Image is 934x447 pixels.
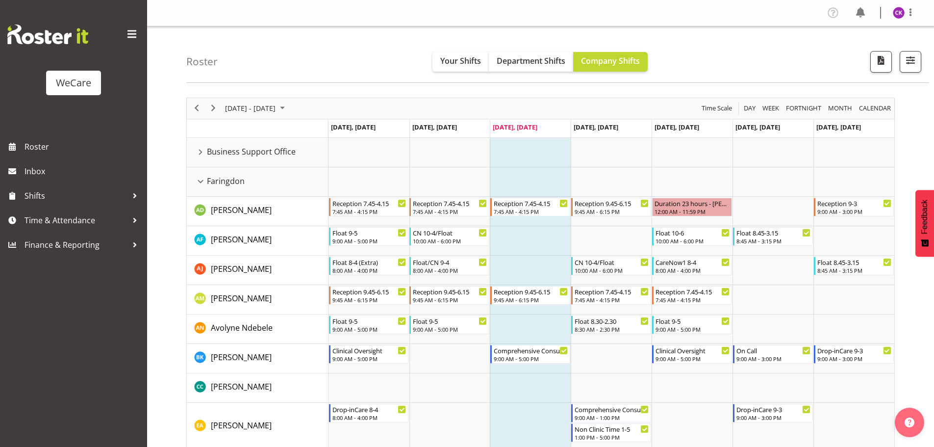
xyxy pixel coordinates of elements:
[652,345,732,364] div: Brian Ko"s event - Clinical Oversight Begin From Friday, October 3, 2025 at 9:00:00 AM GMT+13:00 ...
[571,316,651,334] div: Avolyne Ndebele"s event - Float 8.30-2.30 Begin From Thursday, October 2, 2025 at 8:30:00 AM GMT+...
[332,404,406,414] div: Drop-inCare 8-4
[761,102,780,114] span: Week
[493,123,537,131] span: [DATE], [DATE]
[187,167,328,197] td: Faringdon resource
[920,200,929,234] span: Feedback
[652,316,732,334] div: Avolyne Ndebele"s event - Float 9-5 Begin From Friday, October 3, 2025 at 9:00:00 AM GMT+13:00 En...
[211,420,272,431] span: [PERSON_NAME]
[332,414,406,421] div: 8:00 AM - 4:00 PM
[761,102,781,114] button: Timeline Week
[207,146,296,158] span: Business Support Office
[329,227,409,246] div: Alex Ferguson"s event - Float 9-5 Begin From Monday, September 29, 2025 at 9:00:00 AM GMT+13:00 E...
[817,257,891,267] div: Float 8.45-3.15
[656,355,730,363] div: 9:00 AM - 5:00 PM
[409,257,489,275] div: Amy Johannsen"s event - Float/CN 9-4 Begin From Tuesday, September 30, 2025 at 8:00:00 AM GMT+13:...
[187,344,328,373] td: Brian Ko resource
[816,123,861,131] span: [DATE], [DATE]
[817,266,891,274] div: 8:45 AM - 3:15 PM
[656,296,730,304] div: 7:45 AM - 4:15 PM
[655,208,730,215] div: 12:00 AM - 11:59 PM
[494,287,568,296] div: Reception 9.45-6.15
[211,263,272,274] span: [PERSON_NAME]
[656,228,730,237] div: Float 10-6
[656,325,730,333] div: 9:00 AM - 5:00 PM
[736,414,810,421] div: 9:00 AM - 3:00 PM
[211,420,272,431] a: [PERSON_NAME]
[736,404,810,414] div: Drop-inCare 9-3
[211,234,272,245] a: [PERSON_NAME]
[211,292,272,304] a: [PERSON_NAME]
[409,286,489,305] div: Antonia Mao"s event - Reception 9.45-6.15 Begin From Tuesday, September 30, 2025 at 9:45:00 AM GM...
[187,226,328,256] td: Alex Ferguson resource
[814,257,894,275] div: Amy Johannsen"s event - Float 8.45-3.15 Begin From Sunday, October 5, 2025 at 8:45:00 AM GMT+13:0...
[25,237,127,252] span: Finance & Reporting
[575,266,649,274] div: 10:00 AM - 6:00 PM
[656,237,730,245] div: 10:00 AM - 6:00 PM
[211,322,273,334] a: Avolyne Ndebele
[222,98,291,119] div: Sep 29 - Oct 05, 2025
[785,102,822,114] span: Fortnight
[575,208,649,215] div: 9:45 AM - 6:15 PM
[817,355,891,363] div: 9:00 AM - 3:00 PM
[858,102,893,114] button: Month
[900,51,921,73] button: Filter Shifts
[188,98,205,119] div: previous period
[490,345,570,364] div: Brian Ko"s event - Comprehensive Consult 9-5 Begin From Wednesday, October 1, 2025 at 9:00:00 AM ...
[186,56,218,67] h4: Roster
[652,257,732,275] div: Amy Johannsen"s event - CareNow1 8-4 Begin From Friday, October 3, 2025 at 8:00:00 AM GMT+13:00 E...
[211,352,272,363] span: [PERSON_NAME]
[652,198,732,216] div: Aleea Devenport"s event - Duration 23 hours - Aleea Devenport Begin From Friday, October 3, 2025 ...
[571,257,651,275] div: Amy Johannsen"s event - CN 10-4/Float Begin From Thursday, October 2, 2025 at 10:00:00 AM GMT+13:...
[332,266,406,274] div: 8:00 AM - 4:00 PM
[571,404,651,422] div: Ena Advincula"s event - Comprehensive Consult 9-1 Begin From Thursday, October 2, 2025 at 9:00:00...
[494,345,568,355] div: Comprehensive Consult 9-5
[733,227,813,246] div: Alex Ferguson"s event - Float 8.45-3.15 Begin From Saturday, October 4, 2025 at 8:45:00 AM GMT+13...
[575,424,649,434] div: Non Clinic Time 1-5
[652,286,732,305] div: Antonia Mao"s event - Reception 7.45-4.15 Begin From Friday, October 3, 2025 at 7:45:00 AM GMT+13...
[494,208,568,215] div: 7:45 AM - 4:15 PM
[733,404,813,422] div: Ena Advincula"s event - Drop-inCare 9-3 Begin From Saturday, October 4, 2025 at 9:00:00 AM GMT+13...
[656,266,730,274] div: 8:00 AM - 4:00 PM
[827,102,853,114] span: Month
[489,52,573,72] button: Department Shifts
[814,345,894,364] div: Brian Ko"s event - Drop-inCare 9-3 Begin From Sunday, October 5, 2025 at 9:00:00 AM GMT+13:00 End...
[211,234,272,245] span: [PERSON_NAME]
[574,123,618,131] span: [DATE], [DATE]
[412,123,457,131] span: [DATE], [DATE]
[7,25,88,44] img: Rosterit website logo
[413,266,487,274] div: 8:00 AM - 4:00 PM
[331,123,376,131] span: [DATE], [DATE]
[575,257,649,267] div: CN 10-4/Float
[413,316,487,326] div: Float 9-5
[490,286,570,305] div: Antonia Mao"s event - Reception 9.45-6.15 Begin From Wednesday, October 1, 2025 at 9:45:00 AM GMT...
[858,102,892,114] span: calendar
[494,198,568,208] div: Reception 7.45-4.15
[187,256,328,285] td: Amy Johannsen resource
[571,286,651,305] div: Antonia Mao"s event - Reception 7.45-4.15 Begin From Thursday, October 2, 2025 at 7:45:00 AM GMT+...
[440,55,481,66] span: Your Shifts
[211,381,272,393] a: [PERSON_NAME]
[575,198,649,208] div: Reception 9.45-6.15
[573,52,648,72] button: Company Shifts
[211,351,272,363] a: [PERSON_NAME]
[784,102,823,114] button: Fortnight
[736,228,810,237] div: Float 8.45-3.15
[656,316,730,326] div: Float 9-5
[817,345,891,355] div: Drop-inCare 9-3
[205,98,222,119] div: next period
[413,228,487,237] div: CN 10-4/Float
[413,237,487,245] div: 10:00 AM - 6:00 PM
[817,208,891,215] div: 9:00 AM - 3:00 PM
[25,188,127,203] span: Shifts
[332,257,406,267] div: Float 8-4 (Extra)
[332,198,406,208] div: Reception 7.45-4.15
[575,325,649,333] div: 8:30 AM - 2:30 PM
[575,414,649,421] div: 9:00 AM - 1:00 PM
[329,316,409,334] div: Avolyne Ndebele"s event - Float 9-5 Begin From Monday, September 29, 2025 at 9:00:00 AM GMT+13:00...
[224,102,289,114] button: October 2025
[736,237,810,245] div: 8:45 AM - 3:15 PM
[432,52,489,72] button: Your Shifts
[817,198,891,208] div: Reception 9-3
[735,123,780,131] span: [DATE], [DATE]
